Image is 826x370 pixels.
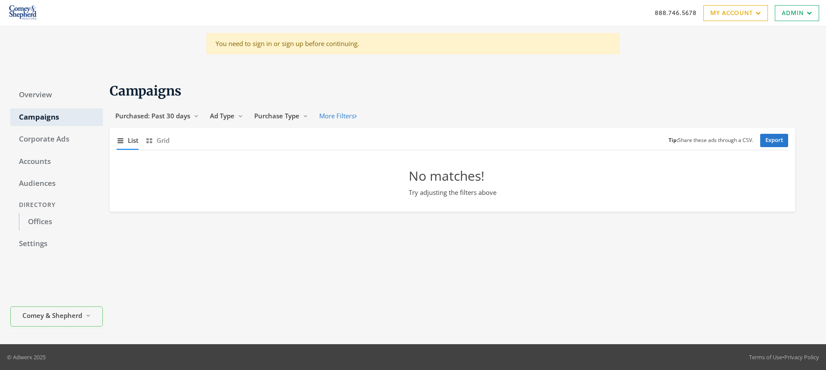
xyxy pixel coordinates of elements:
[10,235,103,253] a: Settings
[10,153,103,171] a: Accounts
[254,111,299,120] span: Purchase Type
[760,134,788,147] a: Export
[157,136,170,145] span: Grid
[206,33,619,54] div: You need to sign in or sign up before continuing.
[204,108,249,124] button: Ad Type
[128,136,139,145] span: List
[110,83,182,99] span: Campaigns
[249,108,314,124] button: Purchase Type
[10,197,103,213] div: Directory
[669,136,753,145] small: Share these ads through a CSV.
[10,130,103,148] a: Corporate Ads
[110,108,204,124] button: Purchased: Past 30 days
[117,131,139,150] button: List
[749,353,819,361] div: •
[703,5,768,21] a: My Account
[7,353,46,361] p: © Adwerx 2025
[749,353,782,361] a: Terms of Use
[115,111,190,120] span: Purchased: Past 30 days
[775,5,819,21] a: Admin
[655,8,697,17] a: 888.746.5678
[409,188,496,197] p: Try adjusting the filters above
[669,136,678,144] b: Tip:
[145,131,170,150] button: Grid
[409,167,496,184] h2: No matches!
[10,108,103,126] a: Campaigns
[22,311,82,321] span: Comey & Shepherd
[784,353,819,361] a: Privacy Policy
[210,111,234,120] span: Ad Type
[10,86,103,104] a: Overview
[314,108,362,124] button: More Filters
[19,213,103,231] a: Offices
[10,175,103,193] a: Audiences
[7,2,39,24] img: Adwerx
[10,306,103,327] button: Comey & Shepherd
